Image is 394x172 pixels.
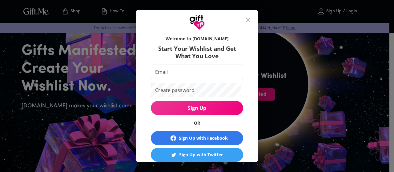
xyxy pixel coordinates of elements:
[151,120,243,126] h6: OR
[241,12,255,27] button: close
[151,36,243,42] h6: Welcome to [DOMAIN_NAME]
[151,101,243,115] button: Sign Up
[179,135,228,142] div: Sign Up with Facebook
[189,15,205,30] img: GiftMe Logo
[179,151,223,158] div: Sign Up with Twitter
[151,148,243,162] button: Sign Up with TwitterSign Up with Twitter
[151,131,243,145] button: Sign Up with Facebook
[171,153,176,157] img: Sign Up with Twitter
[151,105,243,111] span: Sign Up
[151,45,243,60] h6: Start Your Wishlist and Get What You Love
